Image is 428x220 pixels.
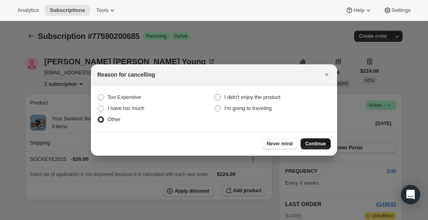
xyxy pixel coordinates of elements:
button: Settings [379,5,415,16]
span: Tools [96,7,108,14]
div: Open Intercom Messenger [401,185,420,204]
span: Settings [391,7,411,14]
span: Continue [305,141,326,147]
h2: Reason for cancelling [97,71,155,79]
button: Analytics [13,5,43,16]
span: Never mind [267,141,293,147]
button: Close [321,69,332,80]
button: Tools [91,5,121,16]
span: Too Expensive [108,94,141,100]
button: Continue [301,138,331,149]
span: Help [353,7,364,14]
span: I didn't enjoy the product [224,94,280,100]
span: I have too much [108,105,145,111]
button: Subscriptions [45,5,90,16]
span: Subscriptions [50,7,85,14]
span: Analytics [17,7,39,14]
button: Help [341,5,377,16]
span: Other [108,116,121,122]
button: Never mind [262,138,297,149]
span: I'm going to traveling [224,105,272,111]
